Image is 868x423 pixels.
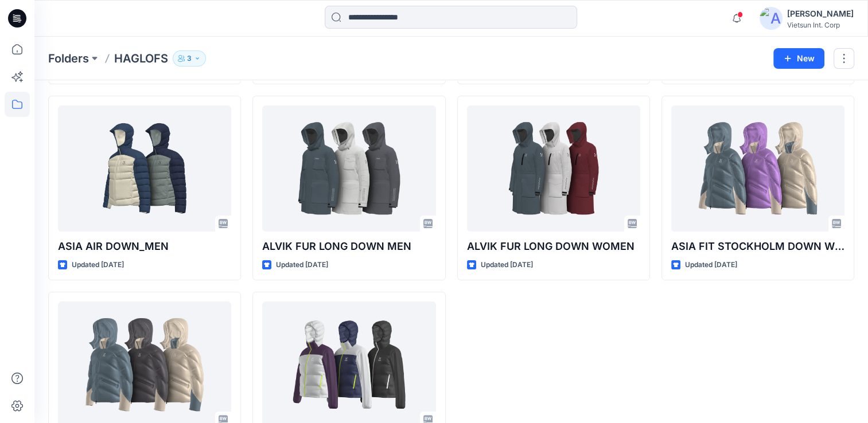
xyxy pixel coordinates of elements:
[58,238,231,254] p: ASIA AIR DOWN_MEN
[262,238,435,254] p: ALVIK FUR LONG DOWN MEN
[173,50,206,66] button: 3
[787,21,854,29] div: Vietsun Int. Corp
[787,7,854,21] div: [PERSON_NAME]
[114,50,168,66] p: HAGLOFS
[760,7,783,30] img: avatar
[467,105,640,232] a: ALVIK FUR LONG DOWN WOMEN
[58,105,231,232] a: ASIA AIR DOWN_MEN
[262,105,435,232] a: ALVIK FUR LONG DOWN MEN
[671,105,844,232] a: ASIA FIT STOCKHOLM DOWN WOMEN
[467,238,640,254] p: ALVIK FUR LONG DOWN WOMEN
[72,259,124,271] p: Updated [DATE]
[276,259,328,271] p: Updated [DATE]
[48,50,89,66] a: Folders
[481,259,533,271] p: Updated [DATE]
[187,52,192,65] p: 3
[671,238,844,254] p: ASIA FIT STOCKHOLM DOWN WOMEN
[685,259,737,271] p: Updated [DATE]
[773,48,824,69] button: New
